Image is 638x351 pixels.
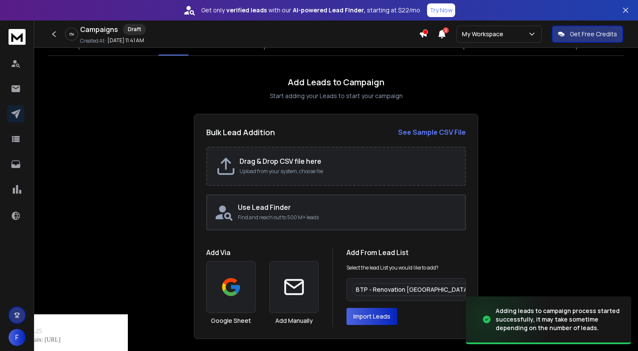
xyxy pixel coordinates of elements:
[466,294,551,345] img: image
[275,316,313,325] h3: Add Manually
[206,247,319,258] h1: Add Via
[288,76,384,88] h1: Add Leads to Campaign
[462,30,507,38] p: My Workspace
[293,6,365,15] strong: AI-powered Lead Finder,
[9,329,26,346] button: F
[201,6,420,15] p: Get only with our starting at $22/mo
[94,50,144,56] div: Keywords by Traffic
[23,49,30,56] img: tab_domain_overview_orange.svg
[443,27,449,33] span: 2
[107,37,144,44] p: [DATE] 11:41 AM
[22,22,61,29] div: Domain: [URL]
[430,6,453,15] p: Try Now
[14,14,20,20] img: logo_orange.svg
[570,30,617,38] p: Get Free Credits
[80,38,106,44] p: Created At:
[32,50,76,56] div: Domain Overview
[238,202,458,212] h2: Use Lead Finder
[346,264,439,271] p: Select the lead List you would like to add?
[24,14,42,20] div: v 4.0.25
[552,26,623,43] button: Get Free Credits
[238,214,458,221] p: Find and reach out to 500 M+ leads
[123,24,146,35] div: Draft
[206,126,275,138] h2: Bulk Lead Addition
[69,32,74,37] p: 0 %
[240,168,456,175] p: Upload from your system, choose file
[85,49,92,56] img: tab_keywords_by_traffic_grey.svg
[346,247,466,258] h1: Add From Lead List
[496,307,621,332] div: Adding leads to campaign process started successfully, it may take sometime depending on the numb...
[427,3,455,17] button: Try Now
[211,316,251,325] h3: Google Sheet
[226,6,267,15] strong: verified leads
[356,285,470,294] span: BTP - Renovation [GEOGRAPHIC_DATA]
[270,92,403,100] p: Start adding your Leads to start your campaign
[9,29,26,45] img: logo
[14,22,20,29] img: website_grey.svg
[80,24,118,35] h1: Campaigns
[240,156,456,166] h2: Drag & Drop CSV file here
[346,308,397,325] button: Import Leads
[398,127,466,137] a: See Sample CSV File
